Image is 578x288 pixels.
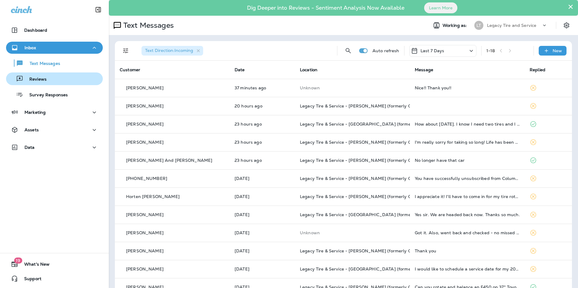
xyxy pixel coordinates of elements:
p: This customer does not have a last location and the phone number they messaged is not assigned to... [300,230,405,235]
p: Inbox [24,45,36,50]
button: Text Messages [6,57,103,69]
span: Legacy Tire & Service - [GEOGRAPHIC_DATA] (formerly Chalkville Auto & Tire Service) [300,266,480,272]
p: Survey Responses [23,92,68,98]
p: This customer does not have a last location and the phone number they messaged is not assigned to... [300,85,405,90]
button: Marketing [6,106,103,118]
p: Oct 1, 2025 11:50 AM [235,212,290,217]
p: Oct 2, 2025 08:49 AM [235,176,290,181]
div: 1 - 18 [486,48,495,53]
p: Assets [24,127,39,132]
button: Assets [6,124,103,136]
div: Thank you [415,248,520,253]
div: I would like to schedule a service date for my 2017 Rogue. Is it possible to come early Friday, O... [415,267,520,271]
span: Working as: [443,23,468,28]
button: Data [6,141,103,153]
p: [PERSON_NAME] [126,122,164,126]
p: Sep 30, 2025 03:23 PM [235,248,290,253]
span: Legacy Tire & Service - [PERSON_NAME] (formerly Chelsea Tire Pros) [300,194,446,199]
button: Dashboard [6,24,103,36]
span: Legacy Tire & Service - [PERSON_NAME] (formerly Chelsea Tire Pros) [300,139,446,145]
div: Got it. Also, went back and checked - no missed calls or voicemails. Not sure what happened, but ... [415,230,520,235]
button: Inbox [6,42,103,54]
div: I appreciate it! I'll have to come in for my tire rotate and balance soon. Do you know what my mi... [415,194,520,199]
button: Survey Responses [6,88,103,101]
p: [PERSON_NAME] [126,230,164,235]
button: 19What's New [6,258,103,270]
span: Location [300,67,317,72]
p: Legacy Tire and Service [487,23,536,28]
span: Legacy Tire & Service - [PERSON_NAME] (formerly Chelsea Tire Pros) [300,103,446,109]
span: Message [415,67,433,72]
p: Oct 3, 2025 08:56 AM [235,85,290,90]
button: Close [568,2,573,11]
p: Dig Deeper into Reviews - Sentiment Analysis Now Available [229,7,422,9]
p: Oct 1, 2025 02:26 PM [235,194,290,199]
span: 19 [14,258,22,264]
p: [PERSON_NAME] And [PERSON_NAME] [126,158,212,163]
span: Legacy Tire & Service - [PERSON_NAME] (formerly Chelsea Tire Pros) [300,158,446,163]
div: I'm really sorry for taking so long! Life has been crazy. I can come by next week! [415,140,520,145]
p: [PERSON_NAME] [126,140,164,145]
div: Text Direction:Incoming [141,46,203,56]
p: Oct 2, 2025 10:30 AM [235,122,290,126]
span: Legacy Tire & Service - [GEOGRAPHIC_DATA] (formerly Magic City Tire & Service) [300,212,470,217]
button: Filters [120,45,132,57]
p: Sep 29, 2025 01:02 PM [235,267,290,271]
div: How about on Monday. I know I need two tires and I would like a basic checkup of the car in gener... [415,122,520,126]
div: LT [474,21,483,30]
span: What's New [18,262,50,269]
p: Oct 2, 2025 12:46 PM [235,104,290,108]
p: Text Messages [24,61,60,67]
p: Text Messages [121,21,174,30]
button: Reviews [6,72,103,85]
span: Legacy Tire & Service - [PERSON_NAME] (formerly Chelsea Tire Pros) [300,176,446,181]
div: You have successfully unsubscribed from Columbiana Tractor. You will not receive any more message... [415,176,520,181]
button: Search Messages [342,45,354,57]
p: [PERSON_NAME] [126,104,164,108]
p: Last 7 Days [421,48,444,53]
p: Reviews [23,77,47,82]
span: Support [18,276,41,283]
p: Dashboard [24,28,47,33]
button: Support [6,273,103,285]
p: [PHONE_NUMBER] [126,176,167,181]
span: Text Direction : Incoming [145,48,193,53]
p: Data [24,145,35,150]
p: Auto refresh [372,48,399,53]
div: Yes sir. We are headed back now. Thanks so much. [415,212,520,217]
button: Learn More [424,2,457,13]
button: Settings [561,20,572,31]
span: Date [235,67,245,72]
button: Collapse Sidebar [90,4,107,16]
p: New [553,48,562,53]
p: Oct 2, 2025 10:20 AM [235,158,290,163]
p: Oct 2, 2025 10:25 AM [235,140,290,145]
span: Replied [530,67,545,72]
span: Legacy Tire & Service - [PERSON_NAME] (formerly Chelsea Tire Pros) [300,248,446,254]
div: Nice!! Thank you!! [415,85,520,90]
span: Legacy Tire & Service - [GEOGRAPHIC_DATA] (formerly Magic City Tire & Service) [300,121,470,127]
p: Oct 1, 2025 08:39 AM [235,230,290,235]
div: No longer have that car [415,158,520,163]
p: [PERSON_NAME] [126,85,164,90]
p: Horten [PERSON_NAME] [126,194,180,199]
span: Customer [120,67,140,72]
p: [PERSON_NAME] [126,267,164,271]
p: [PERSON_NAME] [126,248,164,253]
p: Marketing [24,110,46,115]
p: [PERSON_NAME] [126,212,164,217]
